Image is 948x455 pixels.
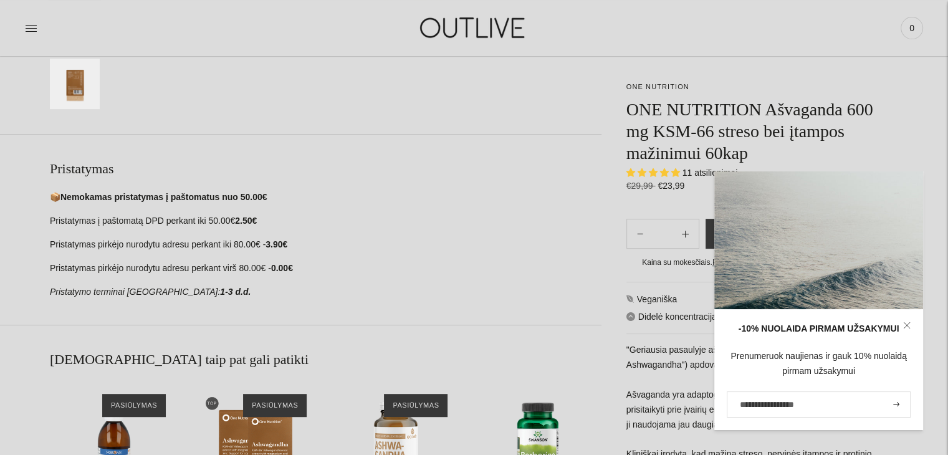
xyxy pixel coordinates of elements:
img: OUTLIVE [396,6,552,49]
em: Pristatymo terminai [GEOGRAPHIC_DATA]: [50,287,220,297]
div: -10% NUOLAIDA PIRMAM UŽSAKYMUI [727,322,911,337]
button: Translation missing: en.general.accessibility.image_thumbail [50,59,100,109]
a: 0 [901,14,923,42]
span: 5.00 stars [626,168,682,178]
a: Pristatymo kaina [712,258,768,267]
p: 📦 [50,190,601,205]
button: Add product quantity [627,219,653,249]
strong: 3.90€ [266,239,287,249]
p: Pristatymas į paštomatą DPD perkant iki 50.00€ [50,214,601,229]
button: Į krepšelį [706,219,899,249]
h2: Pristatymas [50,160,601,178]
input: Product quantity [653,225,672,243]
button: Subtract product quantity [672,219,699,249]
strong: 0.00€ [271,263,293,273]
span: 11 atsiliepimai [682,168,738,178]
strong: Nemokamas pristatymas į paštomatus nuo 50.00€ [60,192,267,202]
p: Pristatymas pirkėjo nurodytu adresu perkant iki 80.00€ - [50,237,601,252]
p: Pristatymas pirkėjo nurodytu adresu perkant virš 80.00€ - [50,261,601,276]
strong: 2.50€ [235,216,257,226]
div: Prenumeruok naujienas ir gauk 10% nuolaidą pirmam užsakymui [727,349,911,379]
h1: ONE NUTRITION Ašvaganda 600 mg KSM-66 streso bei įtampos mažinimui 60kap [626,98,898,164]
h2: [DEMOGRAPHIC_DATA] taip pat gali patikti [50,350,601,369]
strong: 1-3 d.d. [220,287,251,297]
a: ONE NUTRITION [626,83,689,90]
div: Kaina su mokesčiais. apskaičiuojama apmokėjimo metu. [626,256,898,269]
s: €29,99 [626,181,656,191]
span: 0 [903,19,921,37]
span: €23,99 [658,181,684,191]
